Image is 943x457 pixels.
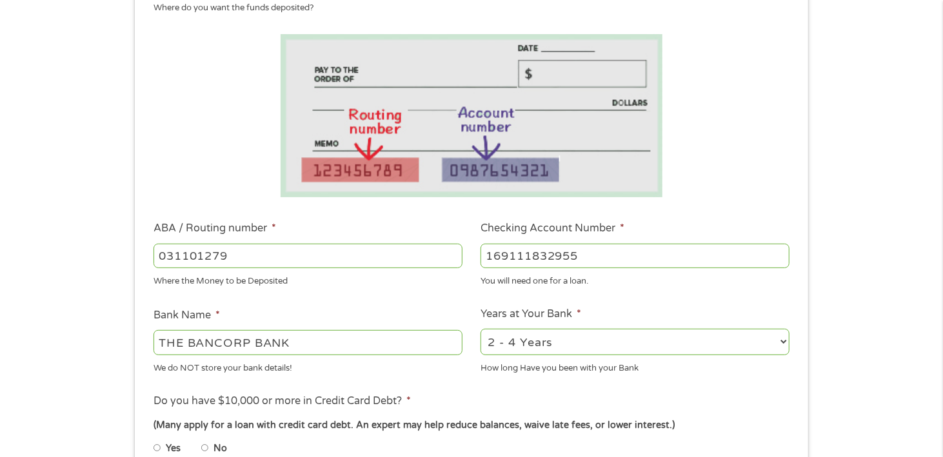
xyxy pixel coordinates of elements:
[154,2,780,15] div: Where do you want the funds deposited?
[281,34,662,197] img: Routing number location
[481,357,789,374] div: How long Have you been with your Bank
[481,271,789,288] div: You will need one for a loan.
[154,222,276,235] label: ABA / Routing number
[481,244,789,268] input: 345634636
[154,394,411,408] label: Do you have $10,000 or more in Credit Card Debt?
[154,244,462,268] input: 263177916
[154,418,789,433] div: (Many apply for a loan with credit card debt. An expert may help reduce balances, waive late fees...
[481,307,581,321] label: Years at Your Bank
[154,357,462,374] div: We do NOT store your bank details!
[481,222,624,235] label: Checking Account Number
[166,442,181,456] label: Yes
[154,271,462,288] div: Where the Money to be Deposited
[213,442,227,456] label: No
[154,309,220,322] label: Bank Name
